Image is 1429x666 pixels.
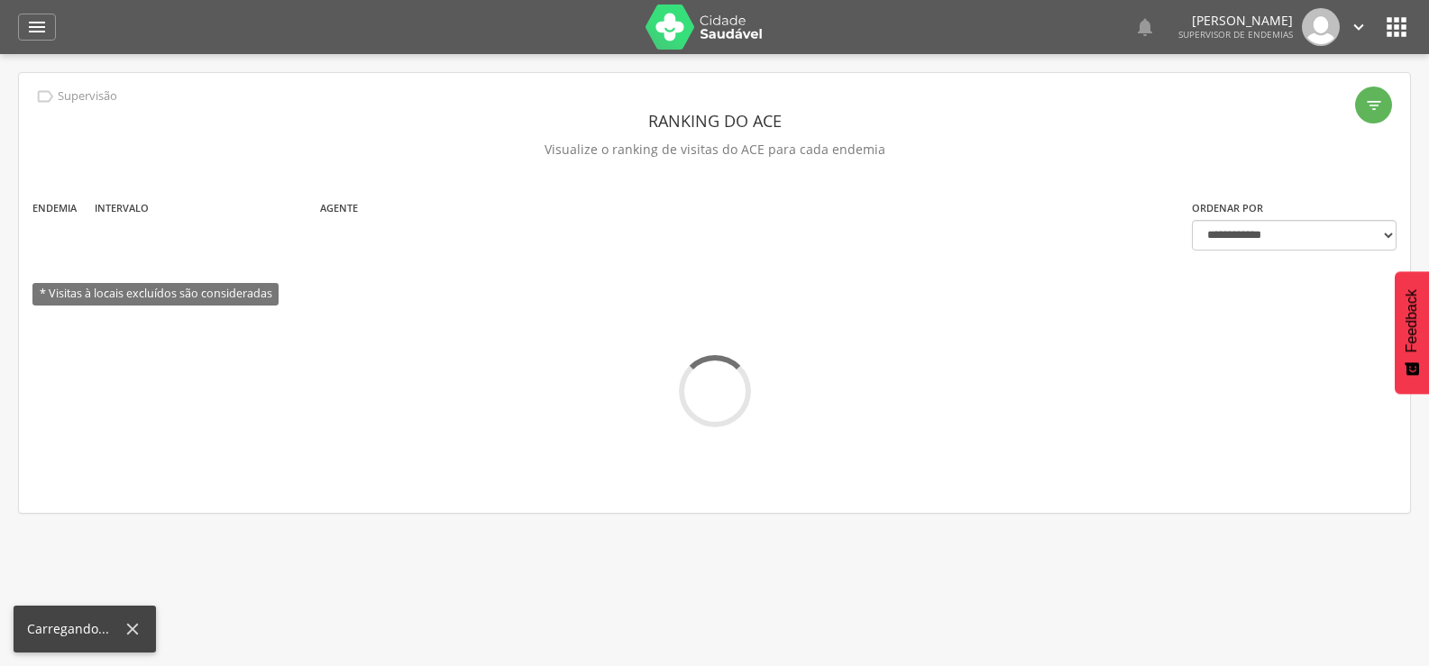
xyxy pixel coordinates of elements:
[1349,8,1369,46] a: 
[1395,271,1429,394] button: Feedback - Mostrar pesquisa
[1349,17,1369,37] i: 
[95,201,149,215] label: Intervalo
[32,283,279,306] span: * Visitas à locais excluídos são consideradas
[320,201,358,215] label: Agente
[1134,8,1156,46] a: 
[32,105,1397,137] header: Ranking do ACE
[27,620,123,638] div: Carregando...
[18,14,56,41] a: 
[1178,28,1293,41] span: Supervisor de Endemias
[1365,96,1383,114] i: 
[1382,13,1411,41] i: 
[1404,289,1420,352] span: Feedback
[1134,16,1156,38] i: 
[58,89,117,104] p: Supervisão
[1355,87,1392,123] div: Filtro
[32,201,77,215] label: Endemia
[1192,201,1263,215] label: Ordenar por
[1178,14,1293,27] p: [PERSON_NAME]
[32,137,1397,162] p: Visualize o ranking de visitas do ACE para cada endemia
[35,87,55,106] i: 
[26,16,48,38] i: 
